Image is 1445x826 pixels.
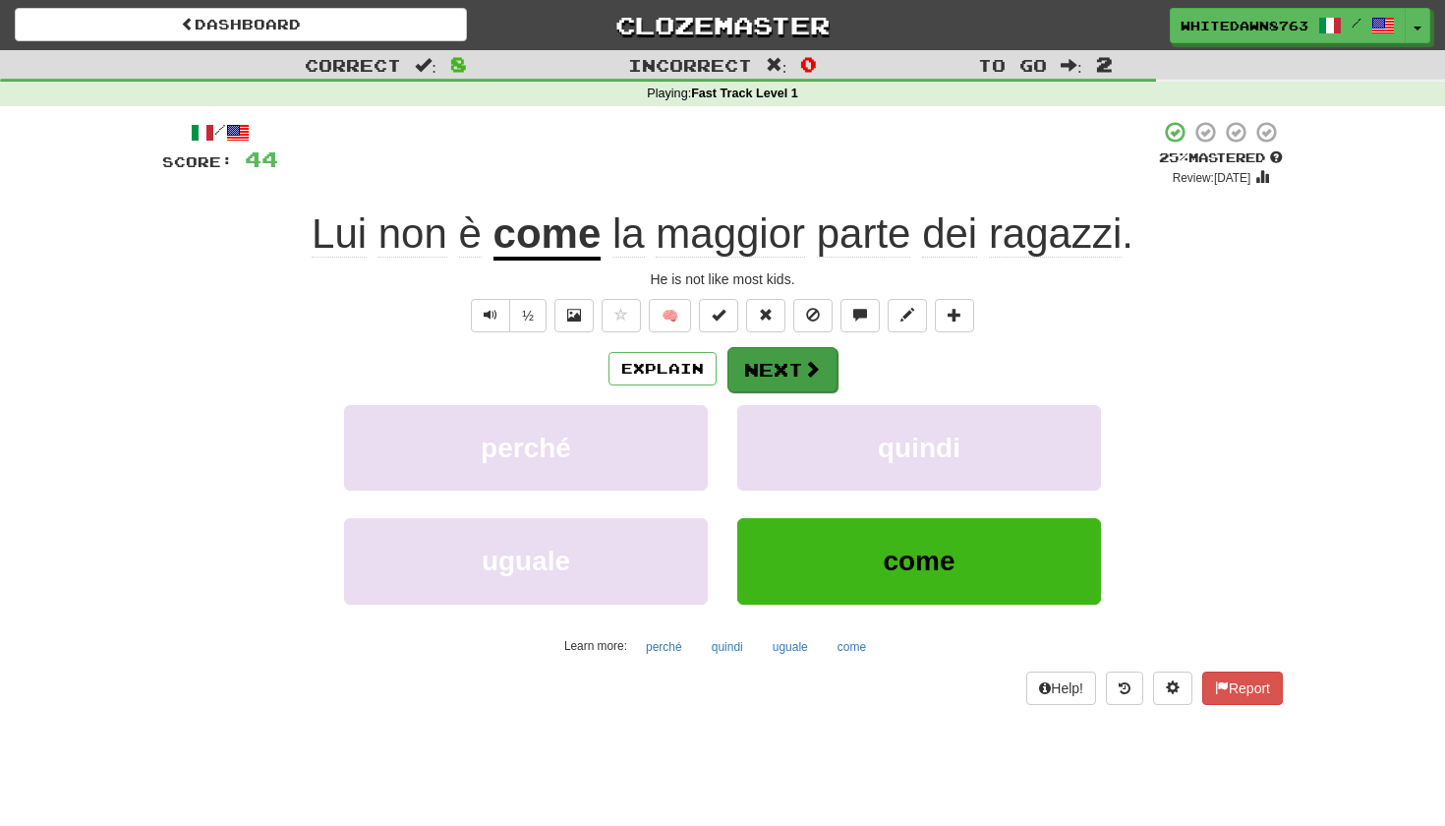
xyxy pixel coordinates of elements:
strong: Fast Track Level 1 [691,87,798,100]
button: come [827,632,877,662]
button: perché [344,405,708,491]
span: Score: [162,153,233,170]
span: quindi [878,433,960,463]
div: Mastered [1159,149,1283,167]
span: : [415,57,436,74]
span: 8 [450,52,467,76]
button: Add to collection (alt+a) [935,299,974,332]
button: Play sentence audio (ctl+space) [471,299,510,332]
button: come [737,518,1101,604]
button: Edit sentence (alt+d) [888,299,927,332]
small: Learn more: [564,639,627,653]
span: la [612,210,645,258]
span: Correct [305,55,401,75]
span: Lui [312,210,367,258]
span: 25 % [1159,149,1188,165]
button: Report [1202,672,1283,705]
span: è [459,210,482,258]
a: Clozemaster [496,8,949,42]
span: dei [922,210,977,258]
button: quindi [737,405,1101,491]
span: uguale [482,546,570,576]
span: 4 [719,125,753,174]
button: uguale [762,632,819,662]
span: Incorrect [628,55,752,75]
span: : [766,57,787,74]
span: parte [817,210,911,258]
button: perché [635,632,693,662]
span: come [883,546,954,576]
small: Review: [DATE] [1173,171,1251,185]
button: Favorite sentence (alt+f) [602,299,641,332]
span: WhiteDawn8763 [1181,17,1308,34]
div: Text-to-speech controls [467,299,547,332]
button: Next [727,347,838,392]
button: Explain [608,352,717,385]
button: uguale [344,518,708,604]
button: 🧠 [649,299,691,332]
button: ½ [509,299,547,332]
button: Set this sentence to 100% Mastered (alt+m) [699,299,738,332]
span: / [1352,16,1361,29]
span: 0 [800,52,817,76]
span: : [1061,57,1082,74]
span: 44 [245,147,278,171]
button: Help! [1026,672,1096,705]
a: WhiteDawn8763 / [1170,8,1406,43]
button: Discuss sentence (alt+u) [840,299,880,332]
span: . [601,210,1133,258]
div: He is not like most kids. [162,269,1283,289]
span: maggior [656,210,805,258]
a: Dashboard [15,8,467,41]
span: perché [481,433,571,463]
span: ragazzi [989,210,1122,258]
button: Show image (alt+x) [554,299,594,332]
div: / [162,120,278,145]
button: Ignore sentence (alt+i) [793,299,833,332]
span: 2 [1096,52,1113,76]
u: come [493,210,602,261]
button: Round history (alt+y) [1106,672,1143,705]
span: To go [978,55,1047,75]
button: Reset to 0% Mastered (alt+r) [746,299,785,332]
span: non [378,210,447,258]
span: + [684,120,719,179]
button: quindi [701,632,754,662]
